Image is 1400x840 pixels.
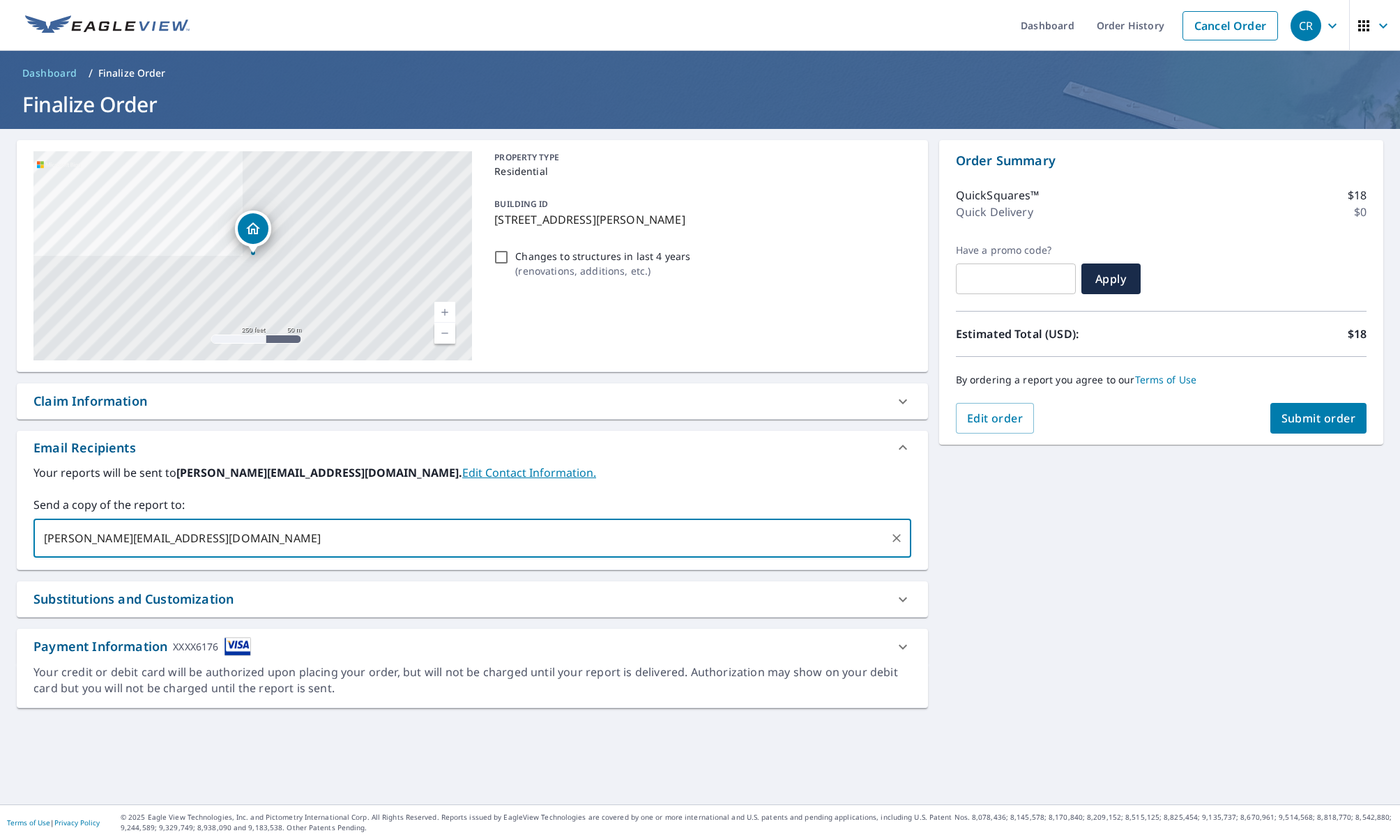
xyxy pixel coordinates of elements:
[1348,326,1367,342] p: $18
[235,211,271,254] div: Dropped pin, building 1, Residential property, 1220 Redbud St Howe, TX 75459
[33,392,147,411] div: Claim Information
[1270,403,1367,434] button: Submit order
[494,198,548,210] p: BUILDING ID
[956,403,1035,434] button: Edit order
[7,818,50,827] a: Terms of Use
[1348,187,1367,204] p: $18
[515,264,690,278] p: ( renovations, additions, etc. )
[494,164,905,178] p: Residential
[494,151,905,164] p: PROPERTY TYPE
[176,465,462,480] b: [PERSON_NAME][EMAIL_ADDRESS][DOMAIN_NAME].
[173,637,218,656] div: XXXX6176
[33,464,911,481] label: Your reports will be sent to
[956,187,1040,204] p: QuickSquares™
[967,411,1024,426] span: Edit order
[17,431,928,464] div: Email Recipients
[956,374,1367,386] p: By ordering a report you agree to our
[956,204,1033,220] p: Quick Delivery
[434,323,455,344] a: Current Level 17, Zoom Out
[1135,373,1197,386] a: Terms of Use
[89,65,93,82] li: /
[956,151,1367,170] p: Order Summary
[956,244,1076,257] label: Have a promo code?
[956,326,1162,342] p: Estimated Total (USD):
[17,90,1383,119] h1: Finalize Order
[1182,11,1278,40] a: Cancel Order
[33,637,251,656] div: Payment Information
[1291,10,1321,41] div: CR
[494,211,905,228] p: [STREET_ADDRESS][PERSON_NAME]
[33,664,911,696] div: Your credit or debit card will be authorized upon placing your order, but will not be charged unt...
[1081,264,1141,294] button: Apply
[25,15,190,36] img: EV Logo
[33,590,234,609] div: Substitutions and Customization
[7,818,100,827] p: |
[17,629,928,664] div: Payment InformationXXXX6176cardImage
[33,496,911,513] label: Send a copy of the report to:
[17,62,83,84] a: Dashboard
[98,66,166,80] p: Finalize Order
[515,249,690,264] p: Changes to structures in last 4 years
[462,465,596,480] a: EditContactInfo
[33,438,136,457] div: Email Recipients
[1093,271,1129,287] span: Apply
[225,637,251,656] img: cardImage
[17,62,1383,84] nav: breadcrumb
[434,302,455,323] a: Current Level 17, Zoom In
[17,383,928,419] div: Claim Information
[887,528,906,548] button: Clear
[1281,411,1356,426] span: Submit order
[22,66,77,80] span: Dashboard
[54,818,100,827] a: Privacy Policy
[121,812,1393,833] p: © 2025 Eagle View Technologies, Inc. and Pictometry International Corp. All Rights Reserved. Repo...
[17,581,928,617] div: Substitutions and Customization
[1354,204,1367,220] p: $0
